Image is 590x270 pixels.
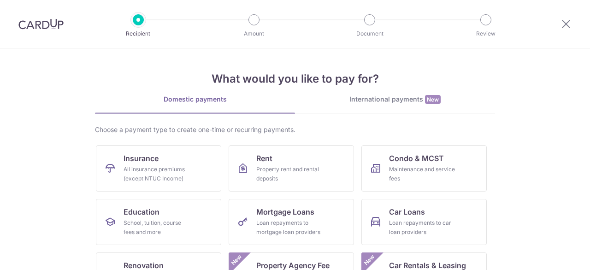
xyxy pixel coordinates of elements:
h4: What would you like to pay for? [95,71,495,87]
a: Mortgage LoansLoan repayments to mortgage loan providers [229,199,354,245]
div: Domestic payments [95,95,295,104]
span: New [425,95,441,104]
div: Loan repayments to mortgage loan providers [256,218,323,237]
p: Review [452,29,520,38]
span: Insurance [124,153,159,164]
div: Maintenance and service fees [389,165,455,183]
span: New [229,252,244,268]
div: Property rent and rental deposits [256,165,323,183]
a: EducationSchool, tuition, course fees and more [96,199,221,245]
span: New [362,252,377,268]
a: InsuranceAll insurance premiums (except NTUC Income) [96,145,221,192]
span: Rent [256,153,272,164]
span: Car Loans [389,206,425,217]
img: CardUp [18,18,64,30]
a: Condo & MCSTMaintenance and service fees [361,145,487,192]
div: International payments [295,95,495,104]
a: Car LoansLoan repayments to car loan providers [361,199,487,245]
p: Document [336,29,404,38]
span: Condo & MCST [389,153,444,164]
div: Loan repayments to car loan providers [389,218,455,237]
div: Choose a payment type to create one-time or recurring payments. [95,125,495,134]
span: Education [124,206,159,217]
div: All insurance premiums (except NTUC Income) [124,165,190,183]
p: Recipient [104,29,172,38]
a: RentProperty rent and rental deposits [229,145,354,192]
p: Amount [220,29,288,38]
div: School, tuition, course fees and more [124,218,190,237]
span: Mortgage Loans [256,206,314,217]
